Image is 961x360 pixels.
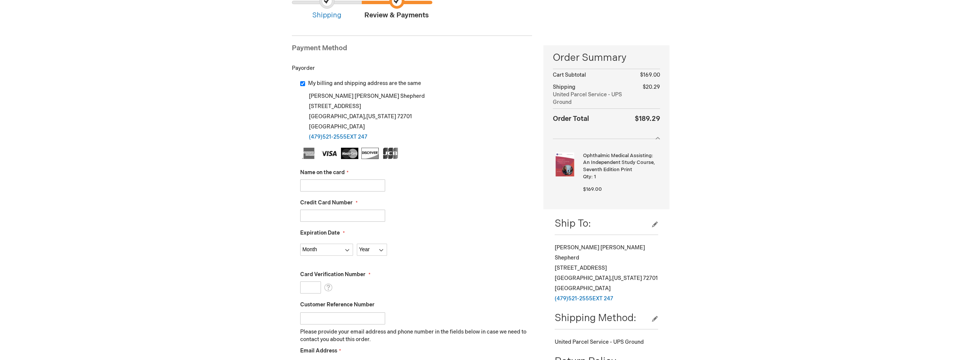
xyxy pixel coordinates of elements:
div: [PERSON_NAME] [PERSON_NAME] Shepherd [STREET_ADDRESS] [GEOGRAPHIC_DATA] , 72701 [GEOGRAPHIC_DATA] [300,91,532,142]
span: $169.00 [583,186,602,192]
a: (479)521-2555EXT 247 [555,295,613,302]
img: MasterCard [341,148,358,159]
span: Payorder [292,65,315,71]
img: American Express [300,148,318,159]
div: [PERSON_NAME] [PERSON_NAME] Shepherd [STREET_ADDRESS] [GEOGRAPHIC_DATA] , 72701 [GEOGRAPHIC_DATA] [555,243,658,304]
strong: Ophthalmic Medical Assisting: An Independent Study Course, Seventh Edition Print [583,152,658,173]
img: Visa [321,148,338,159]
span: Credit Card Number [300,199,353,206]
a: (479)521-2555EXT 247 [309,134,367,140]
img: Ophthalmic Medical Assisting: An Independent Study Course, Seventh Edition Print [553,152,577,176]
span: Customer Reference Number [300,301,375,308]
input: Card Verification Number [300,281,321,294]
span: Email Address [300,348,337,354]
span: $189.29 [635,115,660,123]
span: Order Summary [553,51,660,69]
span: Shipping [553,84,575,90]
span: My billing and shipping address are the same [308,80,421,87]
img: JCB [382,148,399,159]
input: Credit Card Number [300,210,385,222]
strong: Order Total [553,113,589,124]
span: [US_STATE] [612,275,642,281]
span: Expiration Date [300,230,340,236]
span: $20.29 [643,84,660,90]
span: United Parcel Service - UPS Ground [553,91,634,106]
p: Please provide your email address and phone number in the fields below in case we need to contact... [300,328,532,343]
span: United Parcel Service - UPS Ground [555,339,644,345]
span: Qty [583,174,591,180]
span: 1 [594,174,596,180]
span: Name on the card [300,169,345,176]
span: [US_STATE] [366,113,396,120]
div: Payment Method [292,43,532,57]
span: $169.00 [640,72,660,78]
span: Shipping Method: [555,312,636,324]
span: Card Verification Number [300,271,366,278]
span: Ship To: [555,218,591,230]
img: Discover [361,148,379,159]
th: Cart Subtotal [553,69,634,82]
